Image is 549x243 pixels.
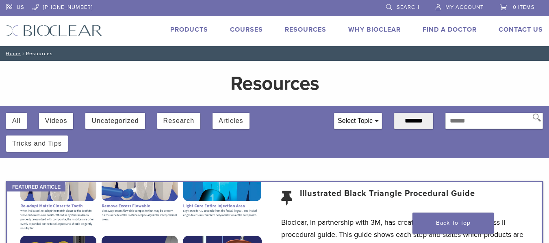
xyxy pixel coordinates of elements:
a: Home [3,51,21,56]
button: All [12,113,21,129]
span: My Account [445,4,484,11]
span: 0 items [513,4,535,11]
a: Courses [230,26,263,34]
a: Illustrated Black Triangle Procedural Guide [300,189,475,208]
a: Contact Us [499,26,543,34]
a: Back To Top [412,213,494,234]
button: Articles [219,113,243,129]
button: Videos [45,113,67,129]
button: Research [163,113,194,129]
a: Products [170,26,208,34]
img: Bioclear [6,25,102,37]
a: Why Bioclear [348,26,401,34]
a: Find A Doctor [423,26,477,34]
span: Search [397,4,419,11]
a: Resources [285,26,326,34]
button: Tricks and Tips [12,135,62,152]
div: Select Topic [334,113,382,129]
h1: Resources [98,74,451,93]
button: Uncategorized [91,113,139,129]
span: / [21,52,26,56]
